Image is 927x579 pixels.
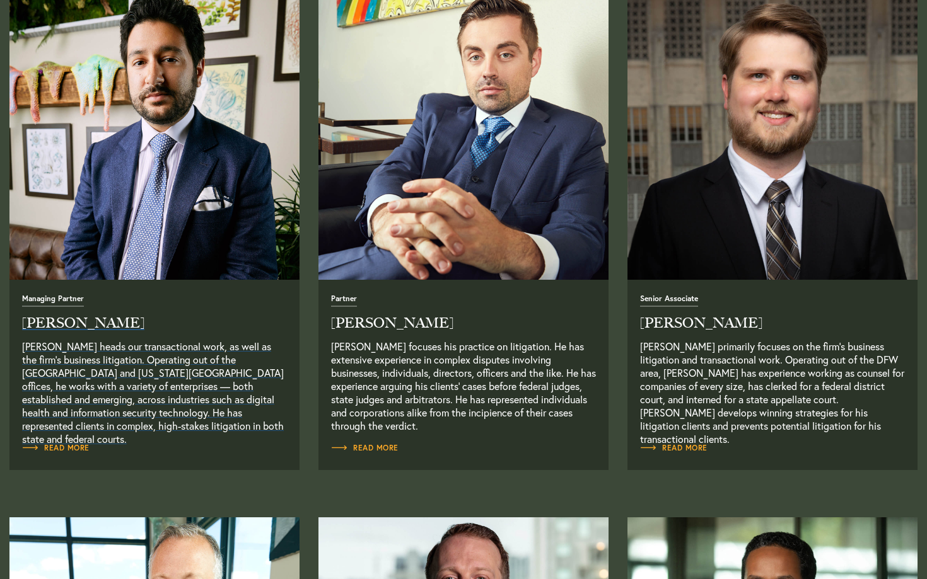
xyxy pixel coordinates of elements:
h2: [PERSON_NAME] [22,316,287,330]
h2: [PERSON_NAME] [640,316,905,330]
span: Managing Partner [22,295,84,307]
a: Read Full Bio [640,293,905,432]
a: Read Full Bio [331,293,596,432]
span: Read More [331,444,399,452]
a: Read Full Bio [640,442,708,454]
p: [PERSON_NAME] focuses his practice on litigation. He has extensive experience in complex disputes... [331,340,596,432]
a: Read Full Bio [331,442,399,454]
p: [PERSON_NAME] heads our transactional work, as well as the firm’s business litigation. Operating ... [22,340,287,432]
span: Read More [640,444,708,452]
span: Partner [331,295,357,307]
span: Read More [22,444,90,452]
a: Read Full Bio [22,293,287,432]
h2: [PERSON_NAME] [331,316,596,330]
span: Senior Associate [640,295,698,307]
p: [PERSON_NAME] primarily focuses on the firm’s business litigation and transactional work. Operati... [640,340,905,432]
a: Read Full Bio [22,442,90,454]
